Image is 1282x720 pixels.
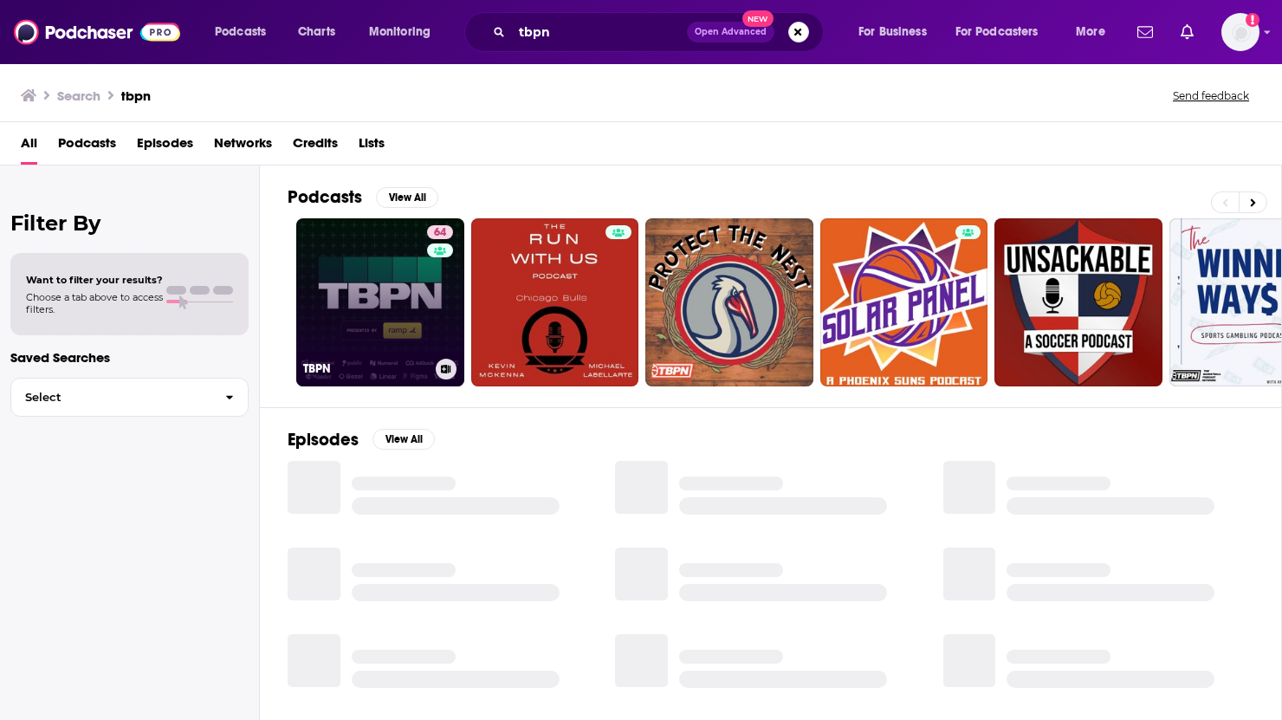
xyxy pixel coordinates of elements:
[293,129,338,165] a: Credits
[303,361,429,376] h3: TBPN
[1130,17,1160,47] a: Show notifications dropdown
[203,18,288,46] button: open menu
[481,12,840,52] div: Search podcasts, credits, & more...
[427,225,453,239] a: 64
[137,129,193,165] a: Episodes
[742,10,774,27] span: New
[858,20,927,44] span: For Business
[296,218,464,386] a: 64TBPN
[1221,13,1259,51] button: Show profile menu
[121,88,151,104] h3: tbpn
[26,274,163,286] span: Want to filter your results?
[372,429,435,450] button: View All
[1221,13,1259,51] img: User Profile
[10,378,249,417] button: Select
[955,20,1039,44] span: For Podcasters
[846,18,949,46] button: open menu
[287,18,346,46] a: Charts
[1246,13,1259,27] svg: Add a profile image
[215,20,266,44] span: Podcasts
[434,224,446,242] span: 64
[57,88,100,104] h3: Search
[359,129,385,165] a: Lists
[376,187,438,208] button: View All
[21,129,37,165] a: All
[58,129,116,165] a: Podcasts
[214,129,272,165] a: Networks
[1168,88,1254,103] button: Send feedback
[288,429,435,451] a: EpisodesView All
[10,211,249,236] h2: Filter By
[288,429,359,451] h2: Episodes
[298,20,335,44] span: Charts
[1076,20,1105,44] span: More
[11,392,211,403] span: Select
[288,186,438,208] a: PodcastsView All
[512,18,687,46] input: Search podcasts, credits, & more...
[687,22,774,42] button: Open AdvancedNew
[14,16,180,49] img: Podchaser - Follow, Share and Rate Podcasts
[357,18,453,46] button: open menu
[695,28,767,36] span: Open Advanced
[288,186,362,208] h2: Podcasts
[1221,13,1259,51] span: Logged in as WE_Broadcast
[1174,17,1201,47] a: Show notifications dropdown
[369,20,431,44] span: Monitoring
[26,291,163,315] span: Choose a tab above to access filters.
[1064,18,1127,46] button: open menu
[944,18,1064,46] button: open menu
[10,349,249,366] p: Saved Searches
